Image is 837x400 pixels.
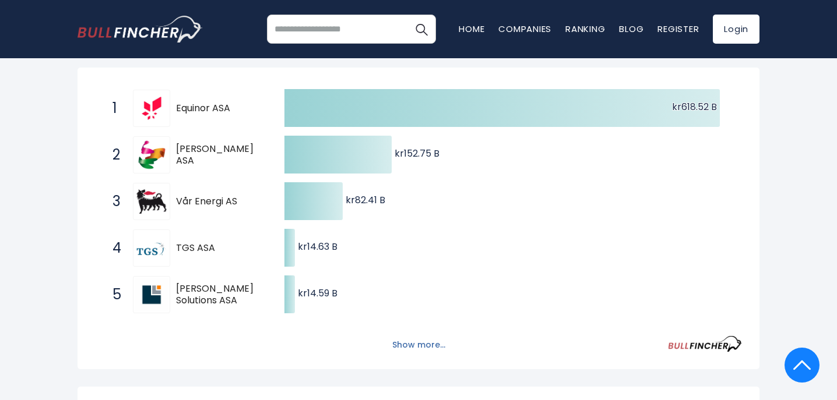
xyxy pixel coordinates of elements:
span: [PERSON_NAME] ASA [176,143,264,168]
text: kr82.41 B [346,193,385,207]
span: TGS ASA [176,242,264,254]
img: Equinor ASA [135,91,168,125]
span: Equinor ASA [176,102,264,115]
button: Show more... [385,335,452,355]
span: 3 [107,192,118,211]
img: Aker BP ASA [135,138,168,172]
a: Go to homepage [78,16,203,43]
img: Vår Energi AS [135,185,168,218]
a: Home [459,23,484,35]
span: 4 [107,238,118,258]
a: Blog [619,23,643,35]
img: TGS ASA [135,232,168,266]
a: Register [657,23,699,35]
a: Companies [498,23,551,35]
img: bullfincher logo [78,16,203,43]
text: kr152.75 B [395,147,439,160]
text: kr14.63 B [298,240,337,253]
a: Ranking [565,23,605,35]
a: Login [713,15,759,44]
span: Vår Energi AS [176,196,264,208]
text: kr14.59 B [298,286,337,300]
text: kr618.52 B [672,100,717,114]
button: Search [407,15,436,44]
span: 5 [107,285,118,305]
span: 2 [107,145,118,165]
img: Aker Solutions ASA [135,278,168,311]
span: 1 [107,98,118,118]
span: [PERSON_NAME] Solutions ASA [176,283,264,307]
